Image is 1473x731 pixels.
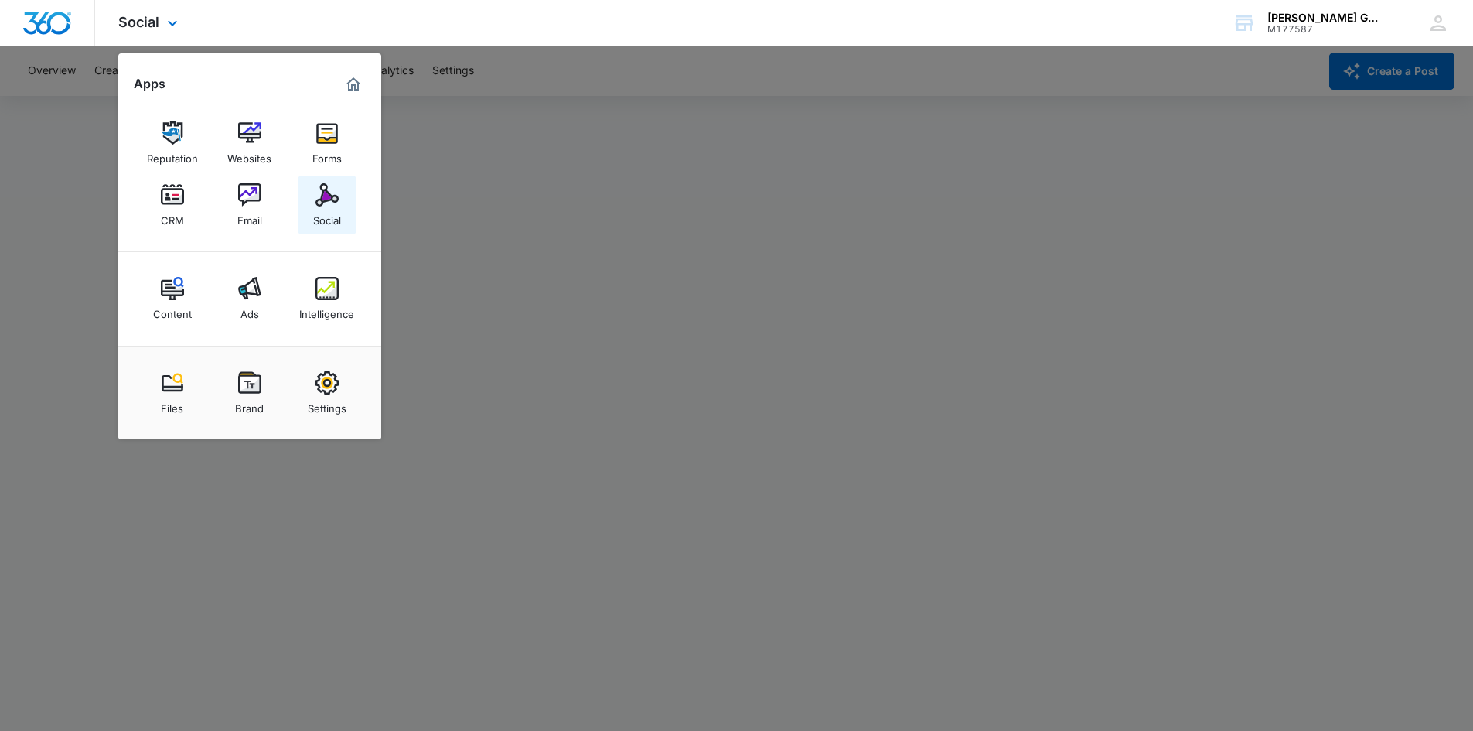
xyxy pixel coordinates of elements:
[235,395,264,415] div: Brand
[298,269,356,328] a: Intelligence
[118,14,159,30] span: Social
[312,145,342,165] div: Forms
[220,269,279,328] a: Ads
[240,300,259,320] div: Ads
[134,77,165,91] h2: Apps
[1267,24,1380,35] div: account id
[143,364,202,422] a: Files
[308,395,346,415] div: Settings
[220,364,279,422] a: Brand
[153,300,192,320] div: Content
[143,176,202,234] a: CRM
[341,72,366,97] a: Marketing 360® Dashboard
[298,176,356,234] a: Social
[299,300,354,320] div: Intelligence
[220,114,279,173] a: Websites
[298,114,356,173] a: Forms
[220,176,279,234] a: Email
[1267,12,1380,24] div: account name
[143,114,202,173] a: Reputation
[161,395,183,415] div: Files
[237,207,262,227] div: Email
[227,145,271,165] div: Websites
[298,364,356,422] a: Settings
[143,269,202,328] a: Content
[147,145,198,165] div: Reputation
[161,207,184,227] div: CRM
[313,207,341,227] div: Social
